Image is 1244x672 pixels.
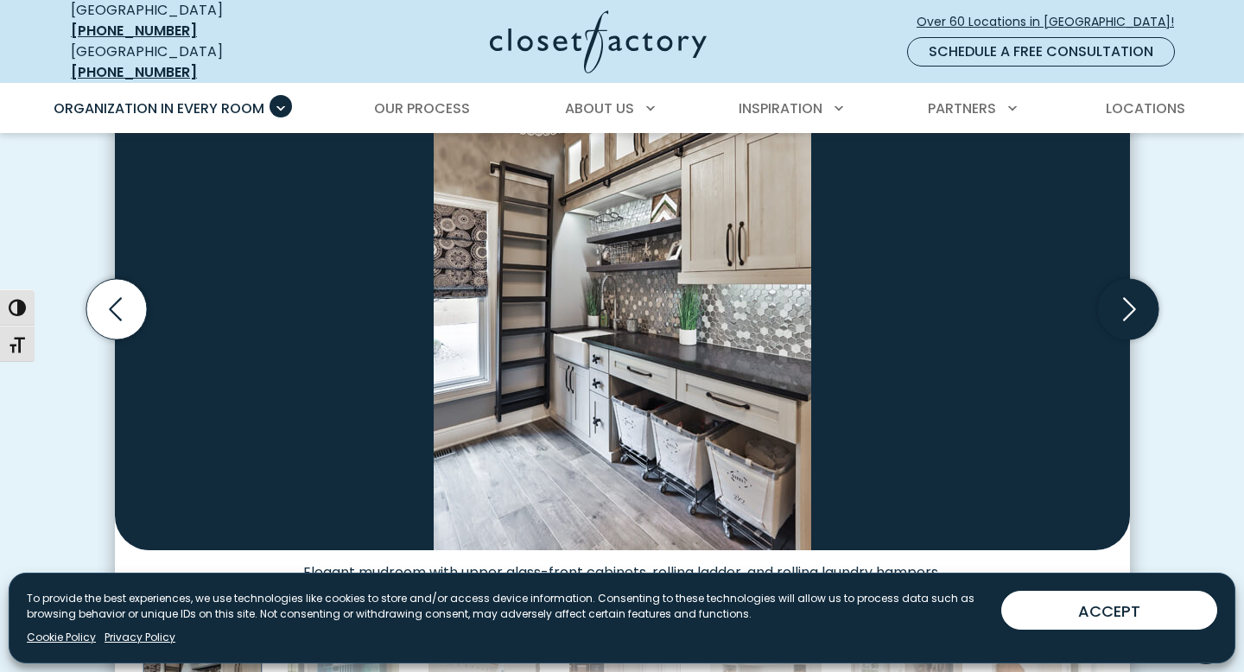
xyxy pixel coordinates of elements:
[1091,272,1165,346] button: Next slide
[928,98,996,118] span: Partners
[490,10,707,73] img: Closet Factory Logo
[27,630,96,645] a: Cookie Policy
[115,550,1130,581] figcaption: Elegant mudroom with upper glass-front cabinets, rolling ladder, and rolling laundry hampers.
[917,13,1188,31] span: Over 60 Locations in [GEOGRAPHIC_DATA]!
[79,272,154,346] button: Previous slide
[105,630,175,645] a: Privacy Policy
[71,62,197,82] a: [PHONE_NUMBER]
[115,19,1130,550] img: Elegant mudroom with upper glass-front cabinets, rolling ladder, mosaic tile backsplash, built-in...
[374,98,470,118] span: Our Process
[1106,98,1185,118] span: Locations
[71,21,197,41] a: [PHONE_NUMBER]
[27,591,987,622] p: To provide the best experiences, we use technologies like cookies to store and/or access device i...
[739,98,822,118] span: Inspiration
[41,85,1203,133] nav: Primary Menu
[71,41,321,83] div: [GEOGRAPHIC_DATA]
[54,98,264,118] span: Organization in Every Room
[1001,591,1217,630] button: ACCEPT
[565,98,634,118] span: About Us
[907,37,1175,67] a: Schedule a Free Consultation
[916,7,1189,37] a: Over 60 Locations in [GEOGRAPHIC_DATA]!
